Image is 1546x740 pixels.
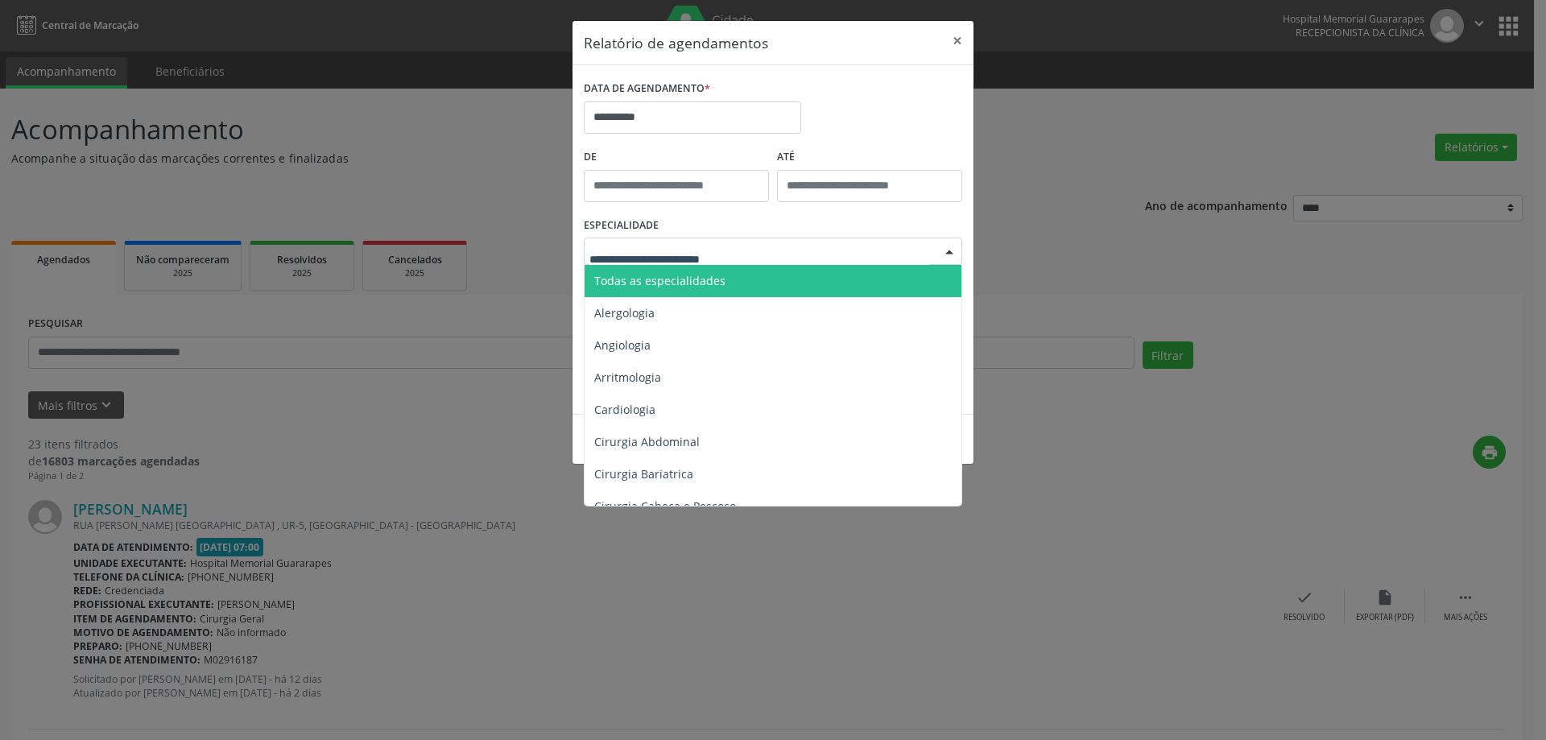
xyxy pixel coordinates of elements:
[777,145,962,170] label: ATÉ
[594,370,661,385] span: Arritmologia
[594,273,725,288] span: Todas as especialidades
[594,498,736,514] span: Cirurgia Cabeça e Pescoço
[584,145,769,170] label: De
[584,32,768,53] h5: Relatório de agendamentos
[594,434,700,449] span: Cirurgia Abdominal
[584,213,659,238] label: ESPECIALIDADE
[594,337,651,353] span: Angiologia
[941,21,973,60] button: Close
[584,76,710,101] label: DATA DE AGENDAMENTO
[594,402,655,417] span: Cardiologia
[594,305,655,320] span: Alergologia
[594,466,693,482] span: Cirurgia Bariatrica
